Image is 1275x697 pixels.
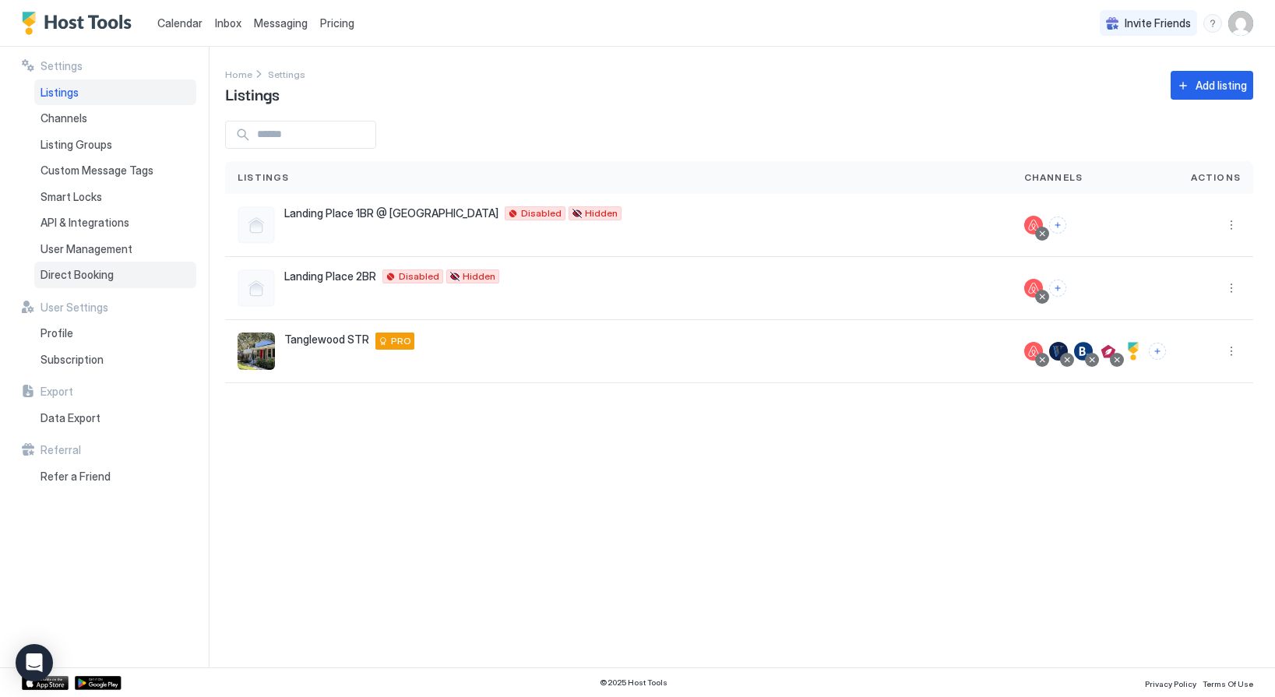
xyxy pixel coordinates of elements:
span: Listings [225,82,280,105]
span: Settings [268,69,305,80]
span: User Settings [41,301,108,315]
a: Data Export [34,405,196,431]
a: Google Play Store [75,676,122,690]
span: Pricing [320,16,354,30]
a: Home [225,65,252,82]
span: Terms Of Use [1203,679,1253,688]
div: menu [1222,216,1241,234]
a: App Store [22,676,69,690]
div: Breadcrumb [268,65,305,82]
span: User Management [41,242,132,256]
span: Listings [238,171,290,185]
span: Export [41,385,73,399]
a: Listings [34,79,196,106]
a: Settings [268,65,305,82]
span: Home [225,69,252,80]
span: Refer a Friend [41,470,111,484]
span: Privacy Policy [1145,679,1196,688]
div: menu [1222,279,1241,297]
span: Listing Groups [41,138,112,152]
span: Data Export [41,411,100,425]
button: Connect channels [1149,343,1166,360]
span: Subscription [41,353,104,367]
div: menu [1222,342,1241,361]
span: Channels [41,111,87,125]
button: Connect channels [1049,216,1066,234]
a: Custom Message Tags [34,157,196,184]
a: Direct Booking [34,262,196,288]
a: Refer a Friend [34,463,196,490]
span: Landing Place 1BR @ [GEOGRAPHIC_DATA] [284,206,498,220]
span: Tanglewood STR [284,333,369,347]
span: Inbox [215,16,241,30]
span: Settings [41,59,83,73]
span: Landing Place 2BR [284,269,376,283]
span: Custom Message Tags [41,164,153,178]
div: menu [1203,14,1222,33]
a: Subscription [34,347,196,373]
span: Profile [41,326,73,340]
span: Actions [1191,171,1241,185]
div: Open Intercom Messenger [16,644,53,681]
span: Referral [41,443,81,457]
a: Privacy Policy [1145,674,1196,691]
a: Listing Groups [34,132,196,158]
a: Calendar [157,15,203,31]
a: Messaging [254,15,308,31]
div: Breadcrumb [225,65,252,82]
div: User profile [1228,11,1253,36]
span: Direct Booking [41,268,114,282]
span: Invite Friends [1125,16,1191,30]
a: Host Tools Logo [22,12,139,35]
input: Input Field [251,121,375,148]
a: Terms Of Use [1203,674,1253,691]
a: Channels [34,105,196,132]
div: Add listing [1196,77,1247,93]
span: Smart Locks [41,190,102,204]
div: listing image [238,333,275,370]
a: API & Integrations [34,209,196,236]
span: © 2025 Host Tools [600,678,667,688]
button: More options [1222,342,1241,361]
span: Channels [1024,171,1083,185]
button: More options [1222,216,1241,234]
button: Add listing [1171,71,1253,100]
span: Calendar [157,16,203,30]
a: Inbox [215,15,241,31]
span: API & Integrations [41,216,129,230]
span: Listings [41,86,79,100]
span: Messaging [254,16,308,30]
span: PRO [391,334,411,348]
a: Profile [34,320,196,347]
button: More options [1222,279,1241,297]
a: User Management [34,236,196,262]
a: Smart Locks [34,184,196,210]
button: Connect channels [1049,280,1066,297]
